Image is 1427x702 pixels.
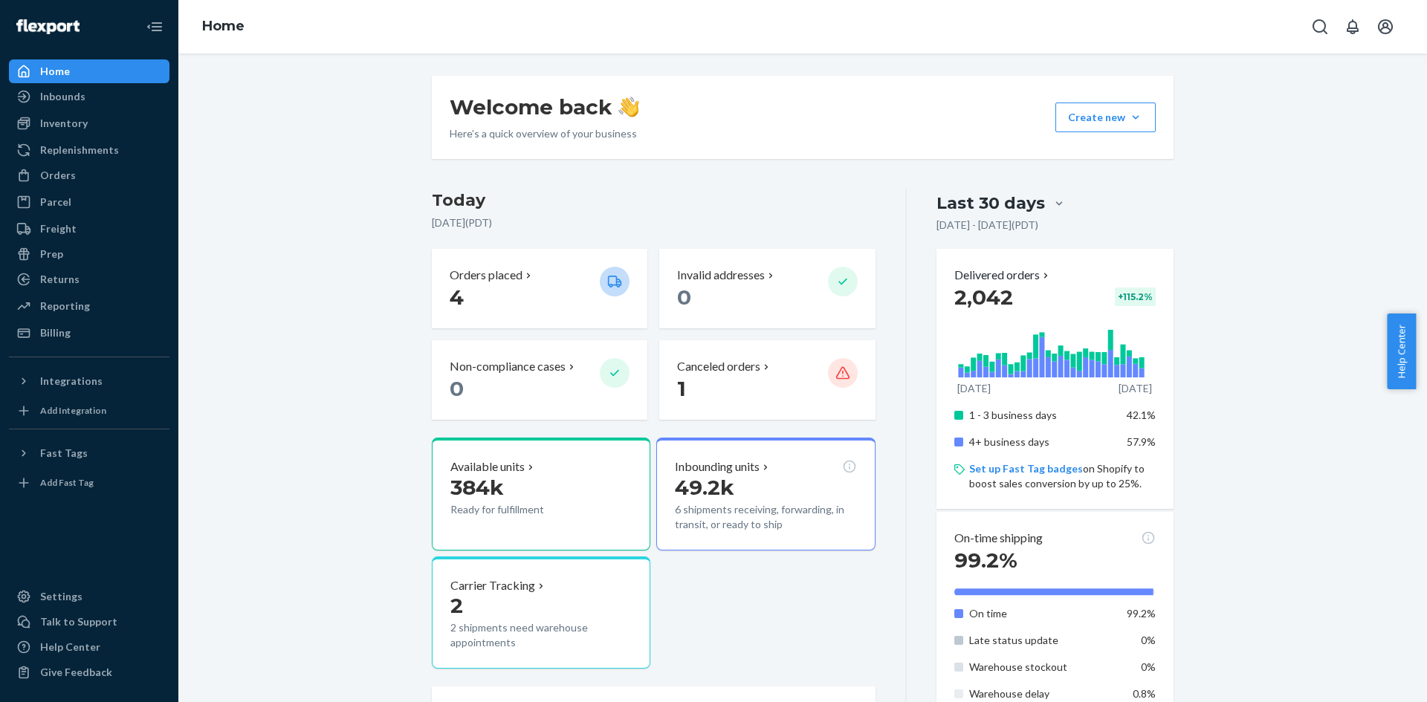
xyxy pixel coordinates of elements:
p: Available units [450,458,525,475]
div: + 115.2 % [1115,287,1156,306]
a: Reporting [9,294,169,318]
button: Orders placed 4 [432,249,647,328]
div: Add Fast Tag [40,476,94,489]
p: [DATE] - [DATE] ( PDT ) [936,218,1038,233]
p: Here’s a quick overview of your business [450,126,639,141]
button: Delivered orders [954,267,1052,284]
a: Home [202,18,245,34]
div: Returns [40,272,80,287]
a: Set up Fast Tag badges [969,462,1083,475]
button: Create new [1055,103,1156,132]
a: Inbounds [9,85,169,108]
h1: Welcome back [450,94,639,120]
div: Add Integration [40,404,106,417]
p: Invalid addresses [677,267,765,284]
button: Talk to Support [9,610,169,634]
h3: Today [432,189,876,212]
p: Carrier Tracking [450,577,535,594]
a: Returns [9,267,169,291]
div: Integrations [40,374,103,389]
p: 6 shipments receiving, forwarding, in transit, or ready to ship [675,502,856,532]
button: Carrier Tracking22 shipments need warehouse appointments [432,556,650,669]
p: 1 - 3 business days [969,408,1116,423]
a: Freight [9,217,169,241]
button: Open Search Box [1305,12,1335,42]
p: Orders placed [450,267,522,284]
div: Billing [40,325,71,340]
span: 0 [450,376,464,401]
span: 1 [677,376,686,401]
span: 49.2k [675,475,734,500]
span: 2,042 [954,285,1013,310]
button: Help Center [1387,313,1416,389]
a: Help Center [9,635,169,659]
a: Parcel [9,190,169,214]
iframe: Opens a widget where you can chat to one of our agents [1333,657,1412,695]
p: [DATE] [957,381,991,396]
p: 4+ business days [969,435,1116,449]
span: 384k [450,475,504,500]
img: hand-wave emoji [618,97,639,117]
span: 0% [1141,634,1156,646]
button: Invalid addresses 0 [659,249,875,328]
a: Replenishments [9,138,169,162]
div: Freight [40,221,77,236]
div: Give Feedback [40,665,112,680]
span: 4 [450,285,464,310]
ol: breadcrumbs [190,5,256,48]
a: Inventory [9,111,169,135]
div: Settings [40,589,82,604]
div: Talk to Support [40,614,117,629]
button: Non-compliance cases 0 [432,340,647,420]
button: Open account menu [1371,12,1400,42]
a: Billing [9,321,169,345]
p: Late status update [969,633,1116,648]
button: Open notifications [1338,12,1368,42]
div: Prep [40,247,63,261]
button: Available units384kReady for fulfillment [432,438,650,550]
div: Orders [40,168,76,183]
button: Canceled orders 1 [659,340,875,420]
a: Home [9,59,169,83]
p: [DATE] [1119,381,1152,396]
div: Help Center [40,640,100,654]
a: Prep [9,242,169,266]
p: Non-compliance cases [450,358,566,375]
p: On time [969,606,1116,621]
div: Reporting [40,299,90,313]
p: Ready for fulfillment [450,502,588,517]
button: Fast Tags [9,441,169,465]
p: 2 shipments need warehouse appointments [450,620,632,650]
img: Flexport logo [16,19,80,34]
a: Settings [9,585,169,608]
p: On-time shipping [954,530,1043,547]
p: [DATE] ( PDT ) [432,215,876,230]
div: Parcel [40,195,71,209]
span: 2 [450,593,463,618]
div: Inbounds [40,89,85,104]
p: Warehouse delay [969,686,1116,701]
span: 42.1% [1127,409,1156,421]
span: 57.9% [1127,435,1156,448]
span: 99.2% [1127,607,1156,620]
button: Close Navigation [140,12,169,42]
span: 99.2% [954,547,1017,573]
button: Integrations [9,369,169,393]
a: Add Fast Tag [9,471,169,495]
a: Add Integration [9,399,169,423]
span: 0% [1141,660,1156,673]
p: Warehouse stockout [969,660,1116,675]
p: Inbounding units [675,458,760,475]
button: Give Feedback [9,660,169,684]
button: Inbounding units49.2k6 shipments receiving, forwarding, in transit, or ready to ship [656,438,875,550]
p: on Shopify to boost sales conversion by up to 25%. [969,461,1156,491]
div: Inventory [40,116,88,131]
div: Replenishments [40,143,119,157]
div: Fast Tags [40,446,88,461]
div: Home [40,64,70,79]
span: 0.8% [1133,687,1156,700]
span: 0 [677,285,691,310]
div: Last 30 days [936,192,1045,215]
